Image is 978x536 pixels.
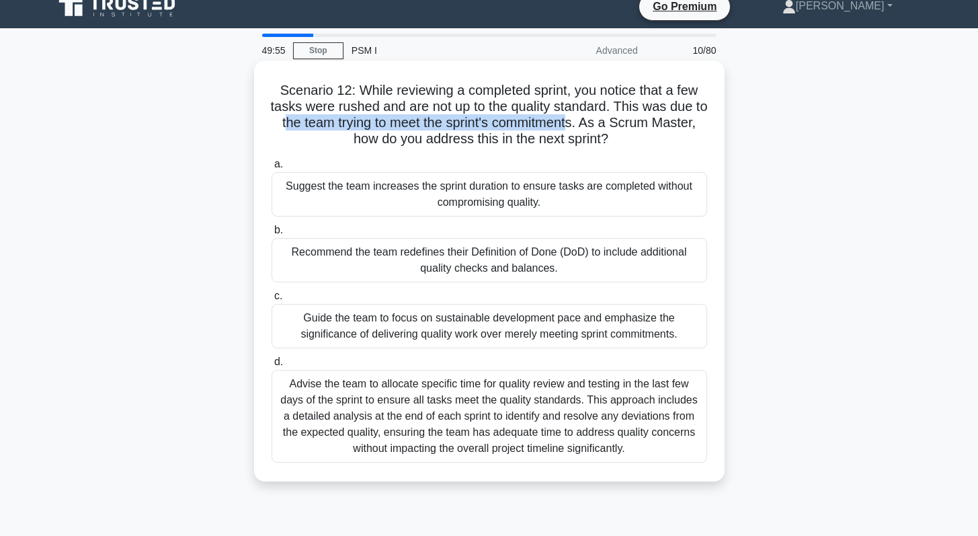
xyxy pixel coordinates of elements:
span: d. [274,356,283,367]
div: 49:55 [254,37,293,64]
div: PSM I [343,37,528,64]
div: Recommend the team redefines their Definition of Done (DoD) to include additional quality checks ... [272,238,707,282]
div: 10/80 [646,37,725,64]
span: a. [274,158,283,169]
div: Advanced [528,37,646,64]
div: Guide the team to focus on sustainable development pace and emphasize the significance of deliver... [272,304,707,348]
span: c. [274,290,282,301]
a: Stop [293,42,343,59]
div: Advise the team to allocate specific time for quality review and testing in the last few days of ... [272,370,707,463]
h5: Scenario 12: While reviewing a completed sprint, you notice that a few tasks were rushed and are ... [270,82,708,148]
span: b. [274,224,283,235]
div: Suggest the team increases the sprint duration to ensure tasks are completed without compromising... [272,172,707,217]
